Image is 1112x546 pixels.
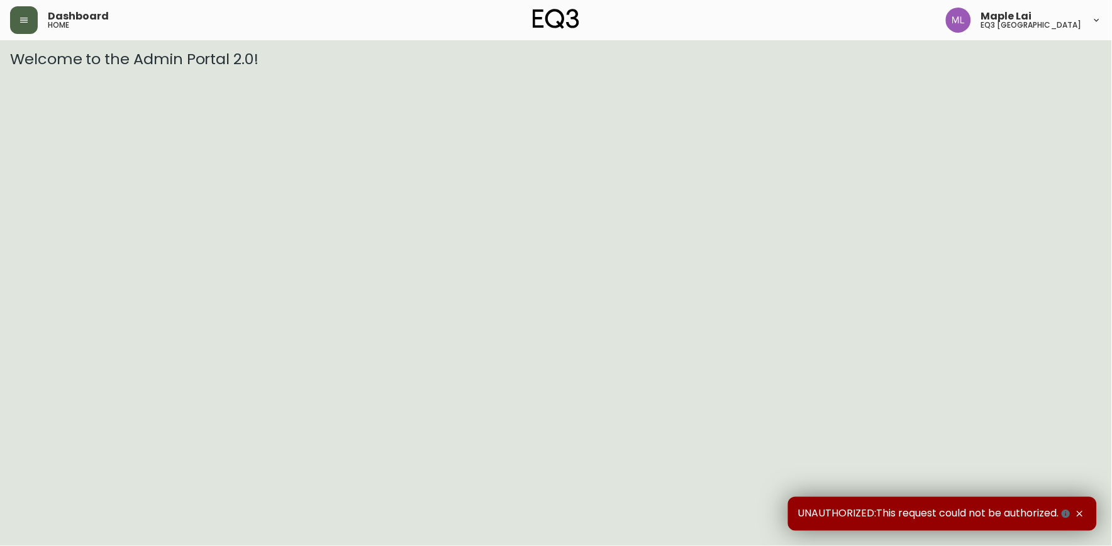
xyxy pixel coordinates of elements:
[48,21,69,29] h5: home
[10,50,1102,68] h3: Welcome to the Admin Portal 2.0!
[981,11,1032,21] span: Maple Lai
[48,11,109,21] span: Dashboard
[981,21,1082,29] h5: eq3 [GEOGRAPHIC_DATA]
[533,9,579,29] img: logo
[798,507,1073,521] span: UNAUTHORIZED:This request could not be authorized.
[946,8,971,33] img: 61e28cffcf8cc9f4e300d877dd684943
